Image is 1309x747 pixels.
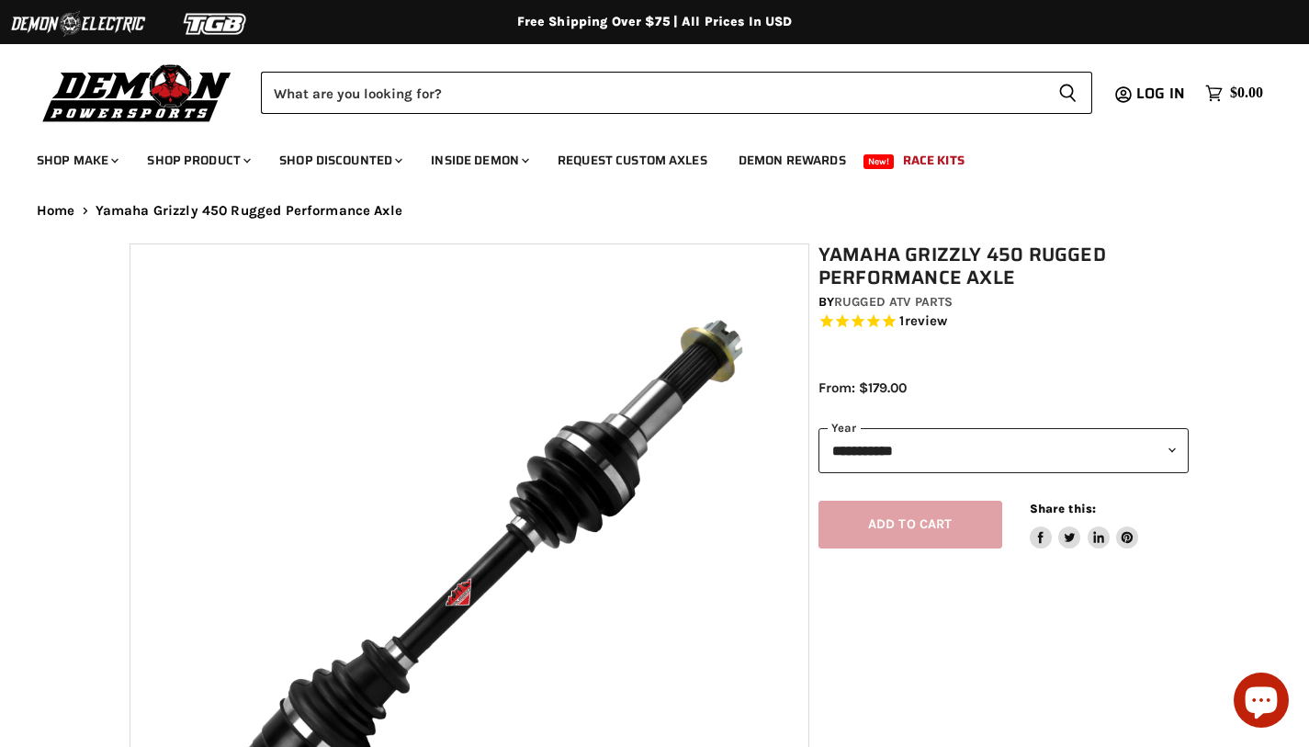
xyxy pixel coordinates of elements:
img: TGB Logo 2 [147,6,285,41]
span: review [905,313,948,330]
ul: Main menu [23,134,1258,179]
aside: Share this: [1030,501,1139,549]
div: by [818,292,1190,312]
inbox-online-store-chat: Shopify online store chat [1228,673,1294,732]
button: Search [1044,72,1092,114]
a: Log in [1128,85,1196,102]
img: Demon Powersports [37,60,238,125]
a: Demon Rewards [725,141,860,179]
span: Yamaha Grizzly 450 Rugged Performance Axle [96,203,402,219]
a: Shop Product [133,141,262,179]
span: From: $179.00 [818,379,907,396]
span: Share this: [1030,502,1096,515]
select: year [818,428,1190,473]
a: Home [37,203,75,219]
a: Shop Make [23,141,130,179]
h1: Yamaha Grizzly 450 Rugged Performance Axle [818,243,1190,289]
span: Rated 5.0 out of 5 stars 1 reviews [818,312,1190,332]
span: New! [863,154,895,169]
input: Search [261,72,1044,114]
span: Log in [1136,82,1185,105]
img: Demon Electric Logo 2 [9,6,147,41]
span: $0.00 [1230,85,1263,102]
a: $0.00 [1196,80,1272,107]
a: Inside Demon [417,141,540,179]
a: Request Custom Axles [544,141,721,179]
a: Shop Discounted [265,141,413,179]
span: 1 reviews [899,313,947,330]
a: Race Kits [889,141,978,179]
a: Rugged ATV Parts [834,294,953,310]
form: Product [261,72,1092,114]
